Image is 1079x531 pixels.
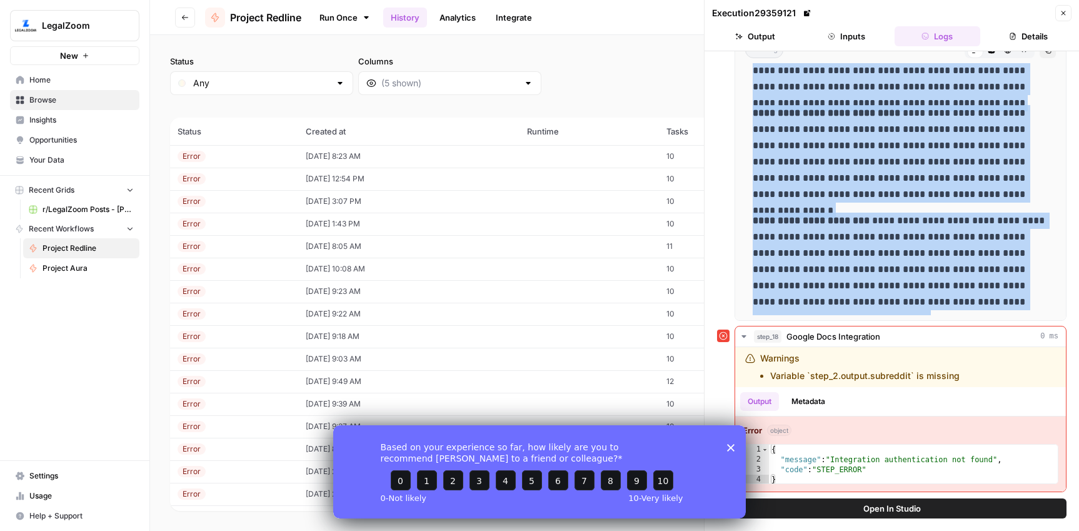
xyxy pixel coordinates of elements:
a: Integrate [488,8,539,28]
button: Help + Support [10,506,139,526]
input: (5 shown) [381,77,518,89]
div: Error [178,286,206,297]
td: [DATE] 2:14 PM [298,460,519,483]
span: Project Redline [43,243,134,254]
td: 10 [659,303,769,325]
button: Open In Studio [717,498,1066,518]
span: Help + Support [29,510,134,522]
div: 0 ms [735,347,1066,492]
div: Warnings [760,352,960,382]
div: Error [178,151,206,162]
a: Project Aura [23,258,139,278]
div: Error [178,308,206,320]
button: 0 ms [735,326,1066,346]
div: Error [178,331,206,342]
td: [DATE] 9:18 AM [298,325,519,348]
iframe: Survey from AirOps [333,425,746,518]
td: [DATE] 9:22 AM [298,303,519,325]
button: Details [985,26,1071,46]
span: Project Redline [230,10,301,25]
div: Error [178,218,206,230]
td: 10 [659,145,769,168]
button: New [10,46,139,65]
a: Home [10,70,139,90]
div: Error [178,421,206,432]
span: Toggle code folding, rows 1 through 4 [761,445,768,455]
td: 10 [659,213,769,235]
td: 10 [659,258,769,280]
td: 10 [659,325,769,348]
span: Your Data [29,154,134,166]
div: Error [178,398,206,410]
button: Metadata [784,392,833,411]
td: [DATE] 3:07 PM [298,190,519,213]
td: [DATE] 2:07 PM [298,505,519,528]
button: Recent Grids [10,181,139,200]
td: [DATE] 9:39 AM [298,393,519,415]
span: Recent Workflows [29,223,94,235]
td: 10 [659,168,769,190]
td: 10 [659,348,769,370]
div: 2 [743,455,769,465]
span: Recent Grids [29,185,74,196]
td: [DATE] 9:03 AM [298,348,519,370]
div: 3 [743,465,769,475]
td: [DATE] 9:23 AM [298,280,519,303]
th: Runtime [519,118,659,145]
span: New [60,49,78,62]
td: 10 [659,393,769,415]
a: Usage [10,486,139,506]
td: 12 [659,370,769,393]
div: Error [178,196,206,207]
td: [DATE] 12:54 PM [298,168,519,190]
td: 11 [659,235,769,258]
th: Tasks [659,118,769,145]
td: [DATE] 10:08 AM [298,258,519,280]
td: 10 [659,190,769,213]
td: [DATE] 1:43 PM [298,213,519,235]
label: Columns [358,55,541,68]
li: Variable `step_2.output.subreddit` is missing [770,370,960,382]
td: [DATE] 9:49 AM [298,370,519,393]
td: [DATE] 2:10 PM [298,483,519,505]
span: 0 ms [1040,331,1058,342]
td: [DATE] 8:23 AM [298,145,519,168]
div: 4 [743,475,769,485]
span: Browse [29,94,134,106]
div: Error [178,488,206,500]
button: Inputs [803,26,890,46]
div: 1 [743,445,769,455]
a: Opportunities [10,130,139,150]
a: Insights [10,110,139,130]
span: r/LegalZoom Posts - [PERSON_NAME] [43,204,134,215]
div: Error [178,443,206,455]
th: Created at [298,118,519,145]
span: Usage [29,490,134,502]
a: Browse [10,90,139,110]
a: History [383,8,427,28]
button: Logs [895,26,981,46]
div: Error [178,263,206,275]
div: Error [178,173,206,185]
span: Insights [29,114,134,126]
input: Any [193,77,330,89]
span: LegalZoom [42,19,118,32]
button: Recent Workflows [10,220,139,238]
label: Status [170,55,353,68]
button: Output [740,392,779,411]
div: Error [178,241,206,252]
